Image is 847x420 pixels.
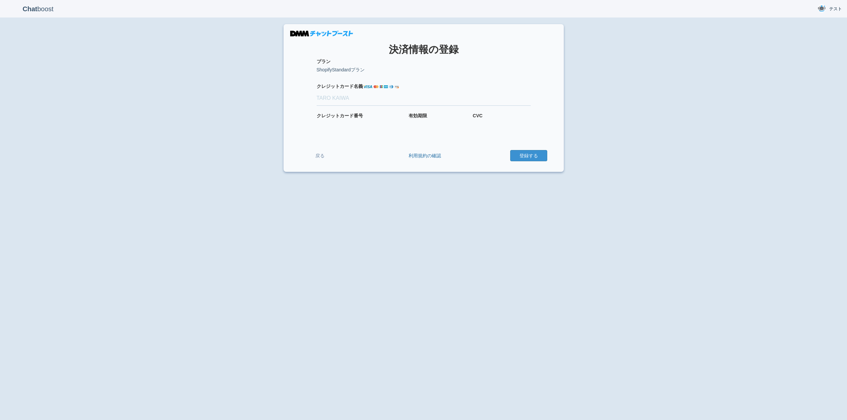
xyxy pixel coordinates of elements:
[409,121,432,127] iframe: Secure payment input frame
[317,112,402,119] label: カード番号
[409,152,441,159] a: 利用規約の確認
[22,5,37,13] b: Chat
[829,6,842,12] span: テスト
[317,66,531,73] p: ShopifyStandardプラン
[317,83,531,90] label: カード名義
[317,121,370,127] iframe: Secure payment input frame
[5,1,71,17] p: boost
[317,91,531,106] input: TARO KAIWA
[317,58,531,65] label: プラン
[473,112,531,119] label: CVC
[300,44,547,55] h1: 決済情報の登録
[473,121,496,127] iframe: Secure payment input frame
[409,112,467,119] label: 有効期限
[818,4,826,13] img: User Image
[317,113,340,118] i: クレジット
[510,150,547,161] button: 登録する
[290,31,353,36] img: DMMチャットブースト
[317,84,340,89] i: クレジット
[300,150,340,162] a: 戻る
